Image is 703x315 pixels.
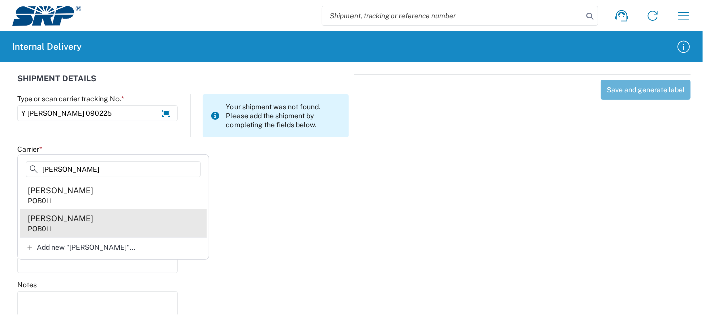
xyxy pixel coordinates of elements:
[28,213,93,224] div: [PERSON_NAME]
[226,102,341,129] span: Your shipment was not found. Please add the shipment by completing the fields below.
[17,94,124,103] label: Type or scan carrier tracking No.
[12,6,81,26] img: srp
[17,74,349,94] div: SHIPMENT DETAILS
[28,185,93,196] div: [PERSON_NAME]
[322,6,582,25] input: Shipment, tracking or reference number
[28,224,52,233] div: POB011
[17,145,42,154] label: Carrier
[28,196,52,205] div: POB011
[17,280,37,289] label: Notes
[12,41,82,53] h2: Internal Delivery
[37,243,135,252] span: Add new "[PERSON_NAME]"...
